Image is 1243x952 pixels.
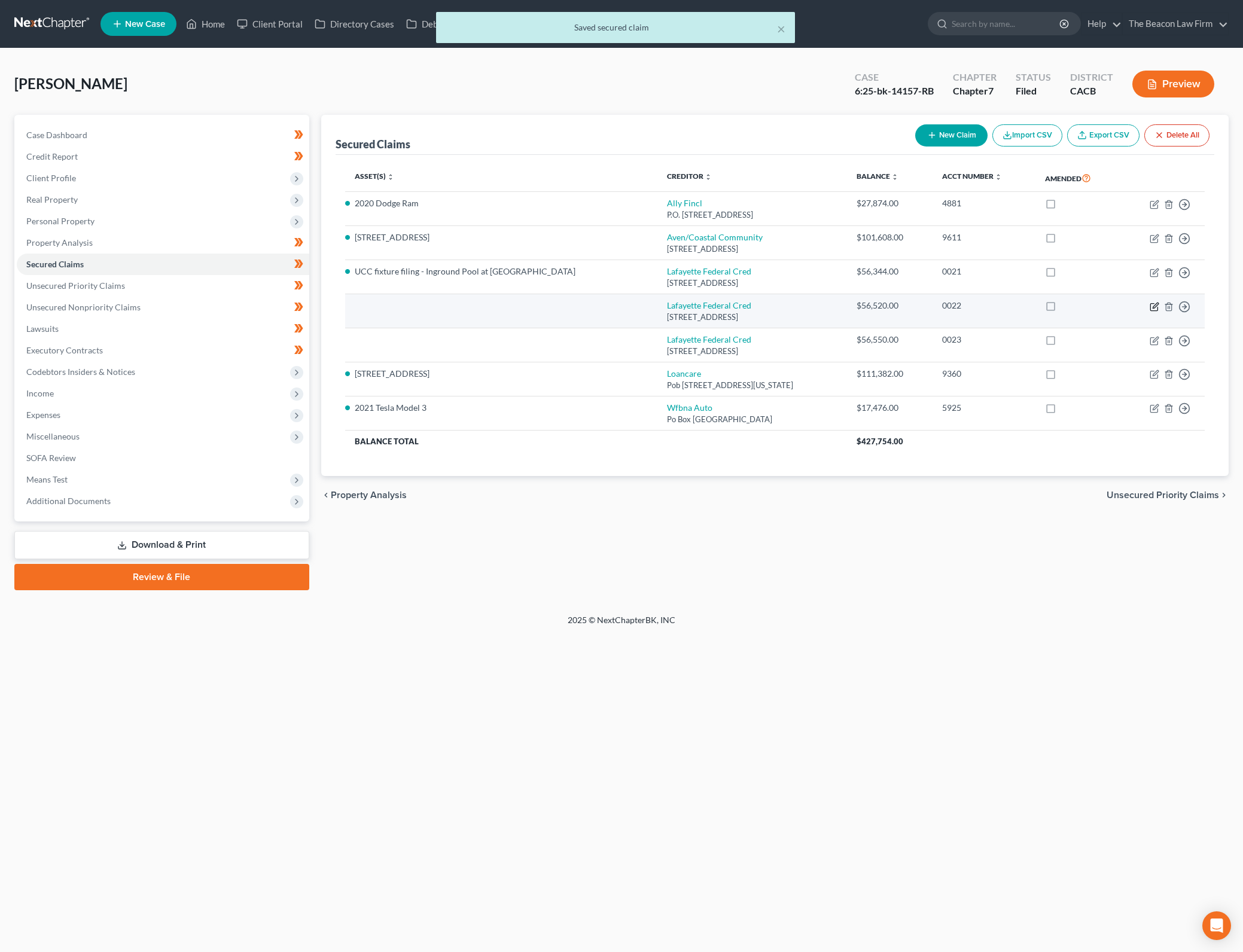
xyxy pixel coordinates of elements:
[26,496,111,506] span: Additional Documents
[942,197,1026,209] div: 4881
[667,243,837,255] div: [STREET_ADDRESS]
[14,564,309,590] a: Review & File
[1016,84,1051,98] div: Filed
[355,197,648,209] li: 2020 Dodge Ram
[17,232,309,254] a: Property Analysis
[667,402,712,413] a: Wfbna Auto
[14,531,309,559] a: Download & Print
[1202,911,1231,940] div: Open Intercom Messenger
[995,173,1002,181] i: unfold_more
[1070,71,1113,84] div: District
[942,172,1002,181] a: Acct Number unfold_more
[705,173,712,181] i: unfold_more
[667,172,712,181] a: Creditor unfold_more
[855,84,934,98] div: 6:25-bk-14157-RB
[26,130,87,140] span: Case Dashboard
[355,402,648,414] li: 2021 Tesla Model 3
[953,71,997,84] div: Chapter
[17,146,309,167] a: Credit Report
[1067,124,1140,147] a: Export CSV
[667,346,837,357] div: [STREET_ADDRESS]
[915,124,988,147] button: New Claim
[667,380,837,391] div: Pob [STREET_ADDRESS][US_STATE]
[1070,84,1113,98] div: CACB
[26,453,76,463] span: SOFA Review
[17,124,309,146] a: Case Dashboard
[1132,71,1214,97] button: Preview
[667,198,702,208] a: Ally Fincl
[942,266,1026,277] div: 0021
[26,151,78,161] span: Credit Report
[17,254,309,275] a: Secured Claims
[857,266,923,277] div: $56,344.00
[667,277,837,289] div: [STREET_ADDRESS]
[281,614,962,636] div: 2025 © NextChapterBK, INC
[26,431,80,441] span: Miscellaneous
[26,388,54,398] span: Income
[26,259,84,269] span: Secured Claims
[26,367,135,377] span: Codebtors Insiders & Notices
[777,22,785,36] button: ×
[857,402,923,414] div: $17,476.00
[942,402,1026,414] div: 5925
[17,447,309,469] a: SOFA Review
[953,84,997,98] div: Chapter
[857,231,923,243] div: $101,608.00
[355,231,648,243] li: [STREET_ADDRESS]
[17,318,309,340] a: Lawsuits
[667,334,751,344] a: Lafayette Federal Cred
[1035,164,1120,192] th: Amended
[26,280,125,291] span: Unsecured Priority Claims
[855,71,934,84] div: Case
[26,194,78,205] span: Real Property
[14,75,127,92] span: [PERSON_NAME]
[857,368,923,380] div: $111,382.00
[26,216,95,226] span: Personal Property
[17,340,309,361] a: Executory Contracts
[667,414,837,425] div: Po Box [GEOGRAPHIC_DATA]
[26,302,141,312] span: Unsecured Nonpriority Claims
[857,172,898,181] a: Balance unfold_more
[345,431,847,452] th: Balance Total
[942,300,1026,312] div: 0022
[1219,490,1229,500] i: chevron_right
[942,231,1026,243] div: 9611
[26,237,93,248] span: Property Analysis
[355,266,648,277] li: UCC fixture filing - Inground Pool at [GEOGRAPHIC_DATA]
[26,324,59,334] span: Lawsuits
[942,368,1026,380] div: 9360
[942,334,1026,346] div: 0023
[26,173,76,183] span: Client Profile
[667,209,837,221] div: P.O. [STREET_ADDRESS]
[988,85,994,96] span: 7
[331,490,407,500] span: Property Analysis
[17,275,309,297] a: Unsecured Priority Claims
[891,173,898,181] i: unfold_more
[387,173,394,181] i: unfold_more
[26,410,60,420] span: Expenses
[321,490,331,500] i: chevron_left
[1016,71,1051,84] div: Status
[336,137,410,151] div: Secured Claims
[857,437,903,446] span: $427,754.00
[857,334,923,346] div: $56,550.00
[17,297,309,318] a: Unsecured Nonpriority Claims
[667,300,751,310] a: Lafayette Federal Cred
[992,124,1062,147] button: Import CSV
[667,232,763,242] a: Aven/Coastal Community
[355,172,394,181] a: Asset(s) unfold_more
[1144,124,1210,147] button: Delete All
[26,474,68,484] span: Means Test
[857,197,923,209] div: $27,874.00
[667,312,837,323] div: [STREET_ADDRESS]
[355,368,648,380] li: [STREET_ADDRESS]
[1107,490,1229,500] button: Unsecured Priority Claims chevron_right
[1107,490,1219,500] span: Unsecured Priority Claims
[26,345,103,355] span: Executory Contracts
[857,300,923,312] div: $56,520.00
[321,490,407,500] button: chevron_left Property Analysis
[446,22,785,33] div: Saved secured claim
[667,266,751,276] a: Lafayette Federal Cred
[667,368,701,379] a: Loancare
